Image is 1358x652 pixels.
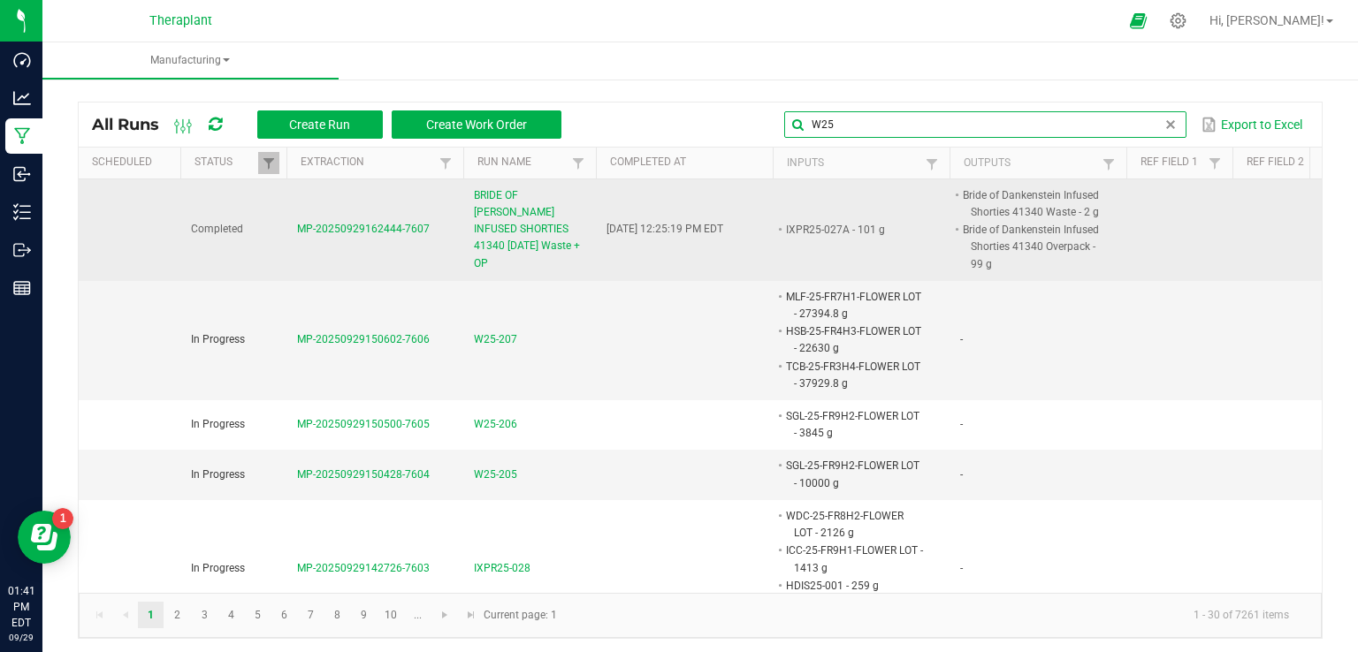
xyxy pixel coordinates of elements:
[464,608,478,622] span: Go to the last page
[301,155,434,170] a: ExtractionSortable
[392,110,561,139] button: Create Work Order
[474,331,517,348] span: W25-207
[1197,110,1307,140] button: Export to Excel
[13,165,31,183] inline-svg: Inbound
[610,155,766,170] a: Completed AtSortable
[1098,153,1119,175] a: Filter
[474,187,585,272] span: BRIDE OF [PERSON_NAME] INFUSED SHORTIES 41340 [DATE] Waste + OP
[13,203,31,221] inline-svg: Inventory
[195,155,257,170] a: StatusSortable
[42,53,339,68] span: Manufacturing
[1247,155,1309,170] a: Ref Field 2Sortable
[921,153,942,175] a: Filter
[52,508,73,529] iframe: Resource center unread badge
[1209,13,1324,27] span: Hi, [PERSON_NAME]!
[783,221,923,239] li: IXPR25-027A - 101 g
[432,602,458,628] a: Go to the next page
[784,111,1186,138] input: Search by Run Name, Extraction, Machine, or Lot Number
[297,562,430,574] span: MP-20250929142726-7603
[950,500,1126,638] td: -
[1118,4,1158,38] span: Open Ecommerce Menu
[257,110,383,139] button: Create Run
[607,223,723,235] span: [DATE] 12:25:19 PM EDT
[783,322,923,357] li: HSB-25-FR4H3-FLOWER LOT - 22630 g
[297,333,430,345] span: MP-20250929150602-7606
[1163,118,1178,132] span: clear
[783,577,923,595] li: HDIS25-001 - 259 g
[1204,152,1225,174] a: Filter
[950,281,1126,400] td: -
[1141,155,1203,170] a: Ref Field 1Sortable
[783,457,923,491] li: SGL-25-FR9H2-FLOWER LOT - 10000 g
[950,148,1126,179] th: Outputs
[474,466,517,483] span: W25-205
[92,110,575,140] div: All Runs
[138,602,164,628] a: Page 1
[1167,12,1189,29] div: Manage settings
[783,288,923,322] li: MLF-25-FR7H1-FLOWER LOT - 27394.8 g
[435,152,456,174] a: Filter
[960,221,1100,273] li: Bride of Dankenstein Infused Shorties 41340 Overpack - 99 g
[378,602,404,628] a: Page 10
[271,602,297,628] a: Page 6
[950,400,1126,450] td: -
[960,186,1100,221] li: Bride of Dankenstein Infused Shorties 41340 Waste - 2 g
[438,608,452,622] span: Go to the next page
[474,416,517,433] span: W25-206
[297,468,430,481] span: MP-20250929150428-7604
[324,602,350,628] a: Page 8
[783,542,923,576] li: ICC-25-FR9H1-FLOWER LOT - 1413 g
[149,13,212,28] span: Theraplant
[297,418,430,430] span: MP-20250929150500-7605
[164,602,190,628] a: Page 2
[783,358,923,392] li: TCB-25-FR3H4-FLOWER LOT - 37929.8 g
[477,155,567,170] a: Run NameSortable
[258,152,279,174] a: Filter
[950,450,1126,499] td: -
[568,601,1303,630] kendo-pager-info: 1 - 30 of 7261 items
[474,560,530,577] span: IXPR25-028
[773,148,950,179] th: Inputs
[13,241,31,259] inline-svg: Outbound
[192,602,217,628] a: Page 3
[13,279,31,297] inline-svg: Reports
[351,602,377,628] a: Page 9
[191,333,245,345] span: In Progress
[426,118,527,132] span: Create Work Order
[191,223,243,235] span: Completed
[297,223,430,235] span: MP-20250929162444-7607
[568,152,589,174] a: Filter
[458,602,484,628] a: Go to the last page
[191,562,245,574] span: In Progress
[783,407,923,442] li: SGL-25-FR9H2-FLOWER LOT - 3845 g
[289,118,350,132] span: Create Run
[218,602,244,628] a: Page 4
[18,511,71,564] iframe: Resource center
[42,42,339,80] a: Manufacturing
[8,631,34,644] p: 09/29
[298,602,324,628] a: Page 7
[13,51,31,69] inline-svg: Dashboard
[13,127,31,145] inline-svg: Manufacturing
[191,468,245,481] span: In Progress
[79,593,1322,638] kendo-pager: Current page: 1
[405,602,431,628] a: Page 11
[8,583,34,631] p: 01:41 PM EDT
[191,418,245,430] span: In Progress
[245,602,271,628] a: Page 5
[92,155,173,170] a: ScheduledSortable
[783,507,923,542] li: WDC-25-FR8H2-FLOWER LOT - 2126 g
[13,89,31,107] inline-svg: Analytics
